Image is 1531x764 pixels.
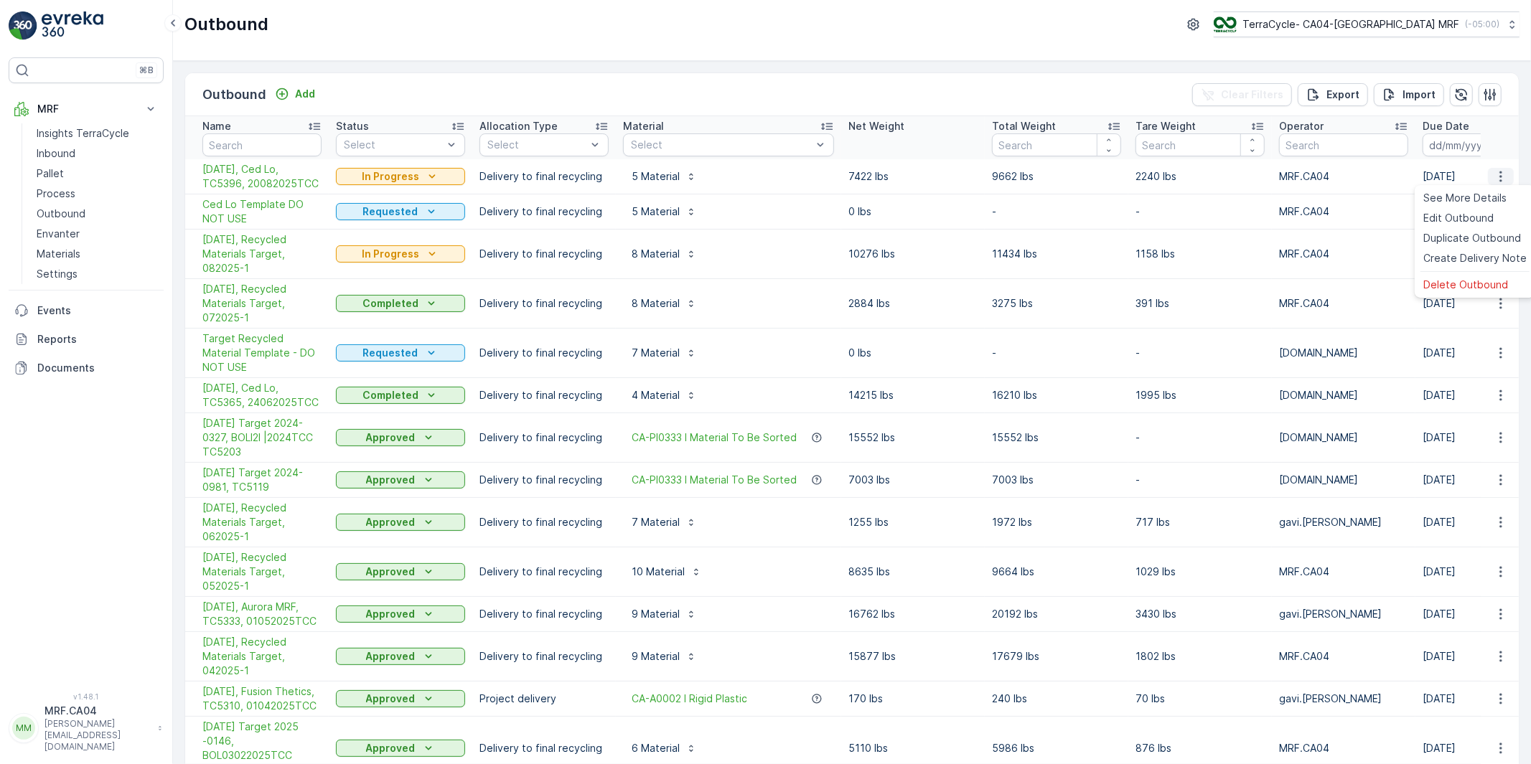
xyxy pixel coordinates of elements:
span: v 1.48.1 [9,692,164,701]
button: Approved [336,514,465,531]
td: MRF.CA04 [1272,279,1415,329]
button: 7 Material [623,511,706,534]
button: 8 Material [623,292,706,315]
p: Approved [366,565,416,579]
p: 8635 lbs [848,565,978,579]
button: 10 Material [623,560,711,583]
input: Search [202,133,322,156]
button: Import [1374,83,1444,106]
button: In Progress [336,245,465,263]
button: Export [1298,83,1368,106]
td: MRF.CA04 [1272,194,1415,230]
p: 5 Material [632,169,680,184]
td: Delivery to final recycling [472,547,616,597]
td: MRF.CA04 [1272,547,1415,597]
td: MRF.CA04 [1272,159,1415,194]
p: 5110 lbs [848,741,978,755]
a: CA-PI0333 I Material To Be Sorted [632,473,797,487]
td: Delivery to final recycling [472,413,616,463]
p: 9 Material [632,649,680,664]
p: ⌘B [139,65,154,76]
p: Materials [37,247,80,261]
a: Dec 2024 Target 2024-0327, BOLl2l |2024TCC TC5203 [202,416,322,459]
button: 5 Material [623,200,706,223]
p: Clear Filters [1221,88,1283,102]
p: 16762 lbs [848,607,978,621]
a: CA-PI0333 I Material To Be Sorted [632,430,797,445]
p: Select [631,138,812,152]
p: Completed [362,388,418,402]
p: 0 lbs [848,204,978,219]
span: Duplicate Outbound [1423,231,1521,245]
button: MRF [9,95,164,123]
p: Select [344,138,443,152]
p: Process [37,187,75,201]
button: Approved [336,690,465,707]
button: 4 Material [623,384,706,407]
button: Clear Filters [1192,83,1292,106]
p: Approved [366,515,416,529]
span: Create Delivery Note [1423,251,1527,265]
a: Target Recycled Material Template - DO NOT USE [202,331,322,374]
button: 8 Material [623,242,706,265]
p: MRF [37,102,135,116]
p: Outbound [37,207,85,221]
p: Inbound [37,146,75,161]
a: 07/01/25, Recycled Materials Target, 072025-1 [202,282,322,325]
p: 7003 lbs [848,473,978,487]
p: 2884 lbs [848,296,978,311]
p: 717 lbs [1136,515,1265,529]
p: 6 Material [632,741,680,755]
button: Approved [336,605,465,623]
p: Completed [362,296,418,311]
td: gavi.[PERSON_NAME] [1272,682,1415,717]
td: [DOMAIN_NAME] [1272,378,1415,413]
img: logo [9,11,37,40]
a: CA-A0002 I Rigid Plastic [632,692,747,706]
p: Due Date [1423,119,1469,133]
p: Status [336,119,369,133]
p: Outbound [184,13,268,36]
p: In Progress [362,169,419,184]
p: Events [37,303,158,318]
span: [DATE], Aurora MRF, TC5333, 01052025TCC [202,600,322,628]
p: Net Weight [848,119,904,133]
td: Delivery to final recycling [472,498,616,547]
p: [PERSON_NAME][EMAIL_ADDRESS][DOMAIN_NAME] [45,718,151,753]
p: 9662 lbs [992,169,1121,184]
button: 6 Material [623,737,706,760]
span: [DATE], Recycled Materials Target, 082025-1 [202,232,322,275]
p: 7422 lbs [848,169,978,184]
a: Insights TerraCycle [31,123,164,143]
p: Name [202,119,231,133]
input: Search [1279,133,1408,156]
button: Approved [336,429,465,446]
td: Delivery to final recycling [472,632,616,682]
p: 1158 lbs [1136,247,1265,261]
button: Completed [336,295,465,312]
p: Operator [1279,119,1324,133]
p: Tare Weight [1136,119,1196,133]
button: TerraCycle- CA04-[GEOGRAPHIC_DATA] MRF(-05:00) [1214,11,1520,37]
p: 11434 lbs [992,247,1121,261]
td: gavi.[PERSON_NAME] [1272,597,1415,632]
p: 20192 lbs [992,607,1121,621]
p: Requested [363,346,418,360]
a: Events [9,296,164,325]
td: gavi.[PERSON_NAME] [1272,498,1415,547]
a: Reports [9,325,164,354]
p: 0 lbs [848,346,978,360]
button: Completed [336,387,465,404]
p: Approved [366,473,416,487]
a: Nov 2024 Target 2024-0981, TC5119 [202,466,322,494]
button: Add [269,85,321,103]
td: Delivery to final recycling [472,378,616,413]
a: Inbound [31,143,164,164]
a: 08/01/25, Recycled Materials Target, 082025-1 [202,232,322,275]
td: Delivery to final recycling [472,159,616,194]
td: [DOMAIN_NAME] [1272,413,1415,463]
p: 3430 lbs [1136,607,1265,621]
